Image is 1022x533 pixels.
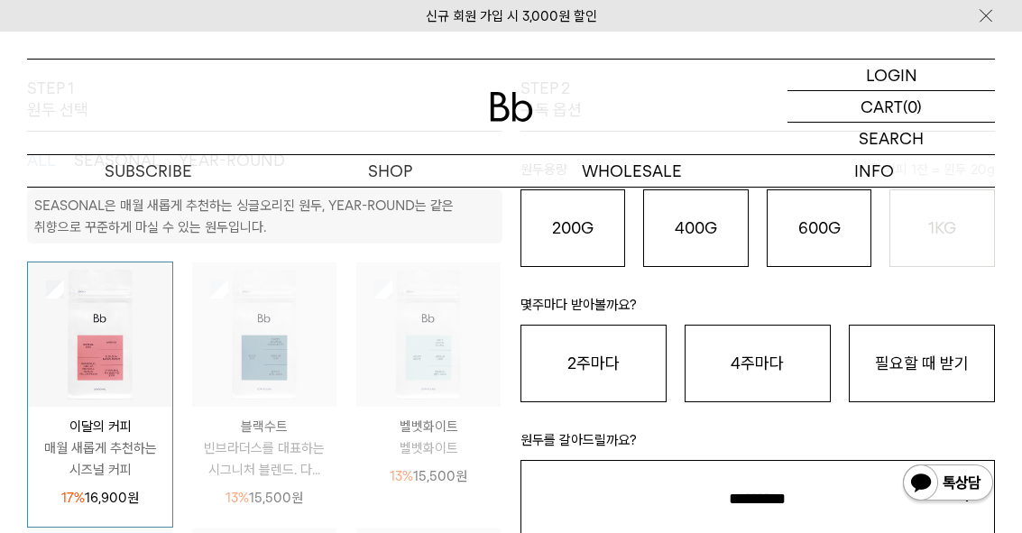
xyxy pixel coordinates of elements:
button: 600G [767,189,872,267]
img: 카카오톡 채널 1:1 채팅 버튼 [901,463,995,506]
button: 200G [520,189,626,267]
button: 4주마다 [685,325,831,402]
p: LOGIN [866,60,917,90]
p: 이달의 커피 [28,416,172,437]
a: SHOP [269,155,511,187]
p: 16,900 [61,487,139,509]
p: 벨벳화이트 [356,437,501,459]
a: SUBSCRIBE [27,155,269,187]
button: 1KG [889,189,995,267]
p: CART [861,91,903,122]
p: 벨벳화이트 [356,416,501,437]
p: WHOLESALE [511,155,753,187]
span: 원 [291,490,303,506]
p: 빈브라더스를 대표하는 시그니처 블렌드. 다... [192,437,336,481]
p: 원두를 갈아드릴까요? [520,429,996,460]
a: CART (0) [787,91,995,123]
img: 로고 [490,92,533,122]
p: 매월 새롭게 추천하는 시즈널 커피 [28,437,172,481]
span: 13% [390,468,413,484]
a: 신규 회원 가입 시 3,000원 할인 [426,8,597,24]
p: 몇주마다 받아볼까요? [520,294,996,325]
p: SEARCH [859,123,924,154]
p: INFO [753,155,995,187]
img: 상품이미지 [28,262,172,407]
p: 15,500 [226,487,303,509]
span: 원 [127,490,139,506]
p: (0) [903,91,922,122]
o: 200G [552,218,594,237]
a: LOGIN [787,60,995,91]
button: 2주마다 [520,325,667,402]
o: 600G [798,218,841,237]
p: SEASONAL은 매월 새롭게 추천하는 싱글오리진 원두, YEAR-ROUND는 같은 취향으로 꾸준하게 마실 수 있는 원두입니다. [34,198,454,235]
span: 원 [456,468,467,484]
p: 블랙수트 [192,416,336,437]
span: 13% [226,490,249,506]
span: 17% [61,490,85,506]
button: 400G [643,189,749,267]
p: 15,500 [390,465,467,487]
button: 필요할 때 받기 [849,325,995,402]
o: 1KG [928,218,956,237]
img: 상품이미지 [192,262,336,407]
o: 400G [675,218,717,237]
img: 상품이미지 [356,262,501,407]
